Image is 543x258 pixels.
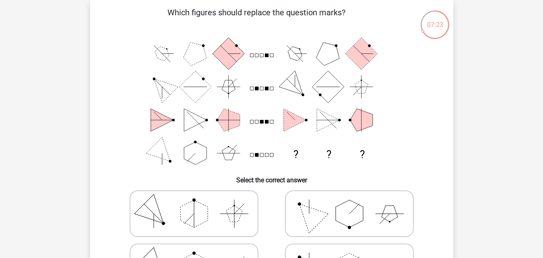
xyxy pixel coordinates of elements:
[359,149,364,161] text: ?
[420,10,450,30] div: 07:23
[103,170,440,184] h6: Select the correct answer
[293,149,298,161] text: ?
[326,149,331,161] text: ?
[103,6,410,31] p: Which figures should replace the question marks?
